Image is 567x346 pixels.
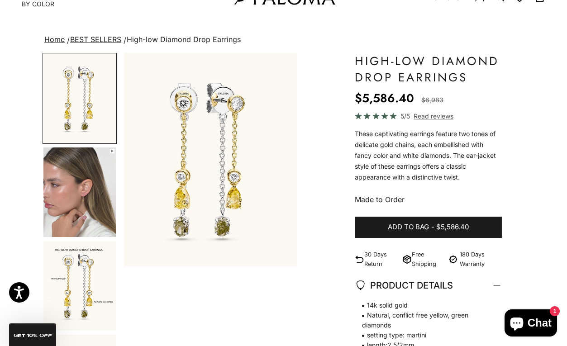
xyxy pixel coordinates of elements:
div: Item 1 of 10 [124,53,297,266]
button: Go to item 1 [43,53,117,144]
button: Add to bag-$5,586.40 [355,217,502,238]
sale-price: $5,586.40 [355,89,414,107]
span: GET 10% Off [14,333,52,338]
p: 30 Days Return [364,250,399,269]
div: GET 10% Off [9,323,56,346]
span: 14k solid gold [355,300,493,310]
span: Natural, conflict free yellow, green diamonds [355,310,493,330]
span: Add to bag [388,222,429,233]
nav: breadcrumbs [43,33,524,46]
span: High-low Diamond Drop Earrings [127,35,241,44]
p: Made to Order [355,194,502,205]
a: 5/5 Read reviews [355,111,502,121]
a: Home [44,35,65,44]
p: Free Shipping [412,250,443,269]
p: 180 Days Warranty [460,250,502,269]
img: #YellowGold #WhiteGold #RoseGold [43,241,116,331]
button: Go to item 3 [43,240,117,332]
span: 5/5 [400,111,410,121]
summary: PRODUCT DETAILS [355,269,502,302]
span: setting type: martini [355,330,493,340]
inbox-online-store-chat: Shopify online store chat [502,309,560,339]
h1: High-low Diamond Drop Earrings [355,53,502,85]
compare-at-price: $6,983 [421,95,443,105]
img: High-low Diamond Drop Earrings [43,54,116,143]
span: Read reviews [414,111,453,121]
a: BEST SELLERS [70,35,121,44]
button: Go to item 2 [43,147,117,238]
span: PRODUCT DETAILS [355,278,453,293]
img: High-low Diamond Drop Earrings [124,53,297,266]
span: $5,586.40 [436,222,469,233]
div: These captivating earrings feature two tones of delicate gold chains, each embellished with fancy... [355,128,502,183]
